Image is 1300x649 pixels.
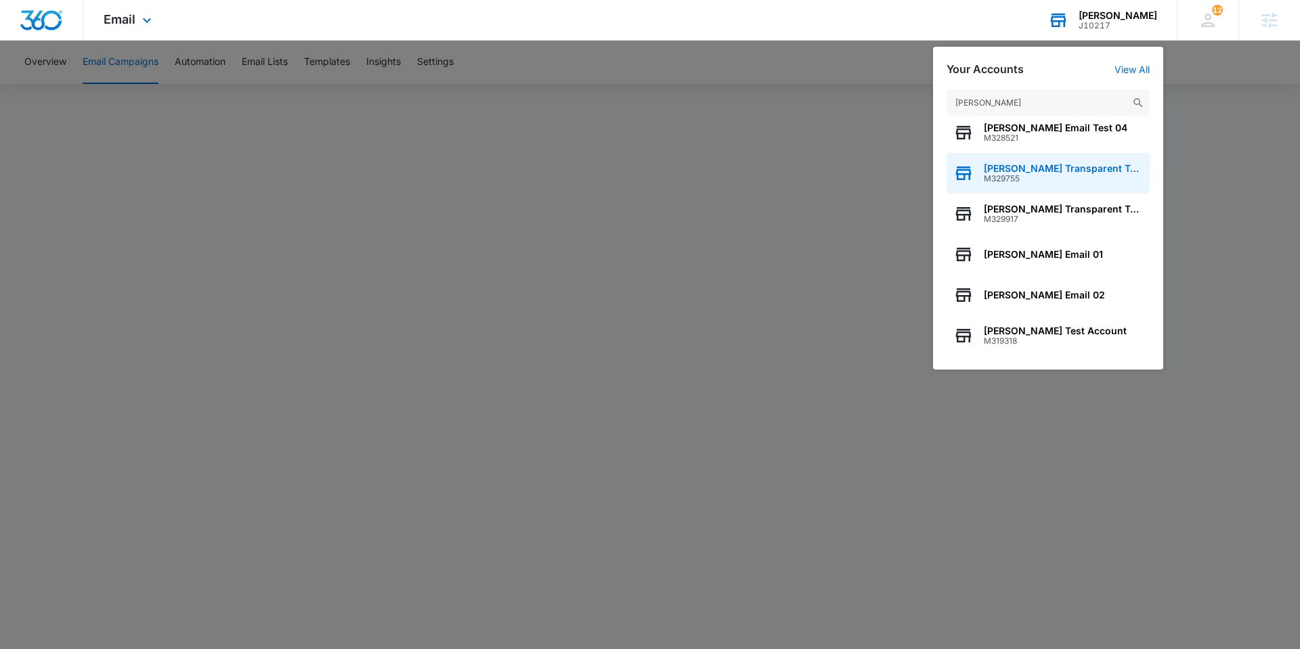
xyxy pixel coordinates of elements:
[984,215,1143,224] span: M329917
[947,234,1150,275] button: [PERSON_NAME] Email 01
[947,112,1150,153] button: [PERSON_NAME] Email Test 04M328521
[947,275,1150,315] button: [PERSON_NAME] Email 02
[1114,64,1150,75] a: View All
[984,290,1105,300] span: [PERSON_NAME] Email 02
[947,153,1150,194] button: [PERSON_NAME] Transparent Test 01M329755
[1212,5,1223,16] span: 12
[1079,21,1157,30] div: account id
[984,336,1127,346] span: M319318
[947,315,1150,356] button: [PERSON_NAME] Test AccountM319318
[984,163,1143,174] span: [PERSON_NAME] Transparent Test 01
[104,12,135,26] span: Email
[947,89,1150,116] input: Search Accounts
[984,122,1127,133] span: [PERSON_NAME] Email Test 04
[1212,5,1223,16] div: notifications count
[984,174,1143,183] span: M329755
[984,326,1127,336] span: [PERSON_NAME] Test Account
[984,249,1103,260] span: [PERSON_NAME] Email 01
[1079,10,1157,21] div: account name
[984,133,1127,143] span: M328521
[947,194,1150,234] button: [PERSON_NAME] Transparent TestM329917
[984,204,1143,215] span: [PERSON_NAME] Transparent Test
[947,63,1024,76] h2: Your Accounts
